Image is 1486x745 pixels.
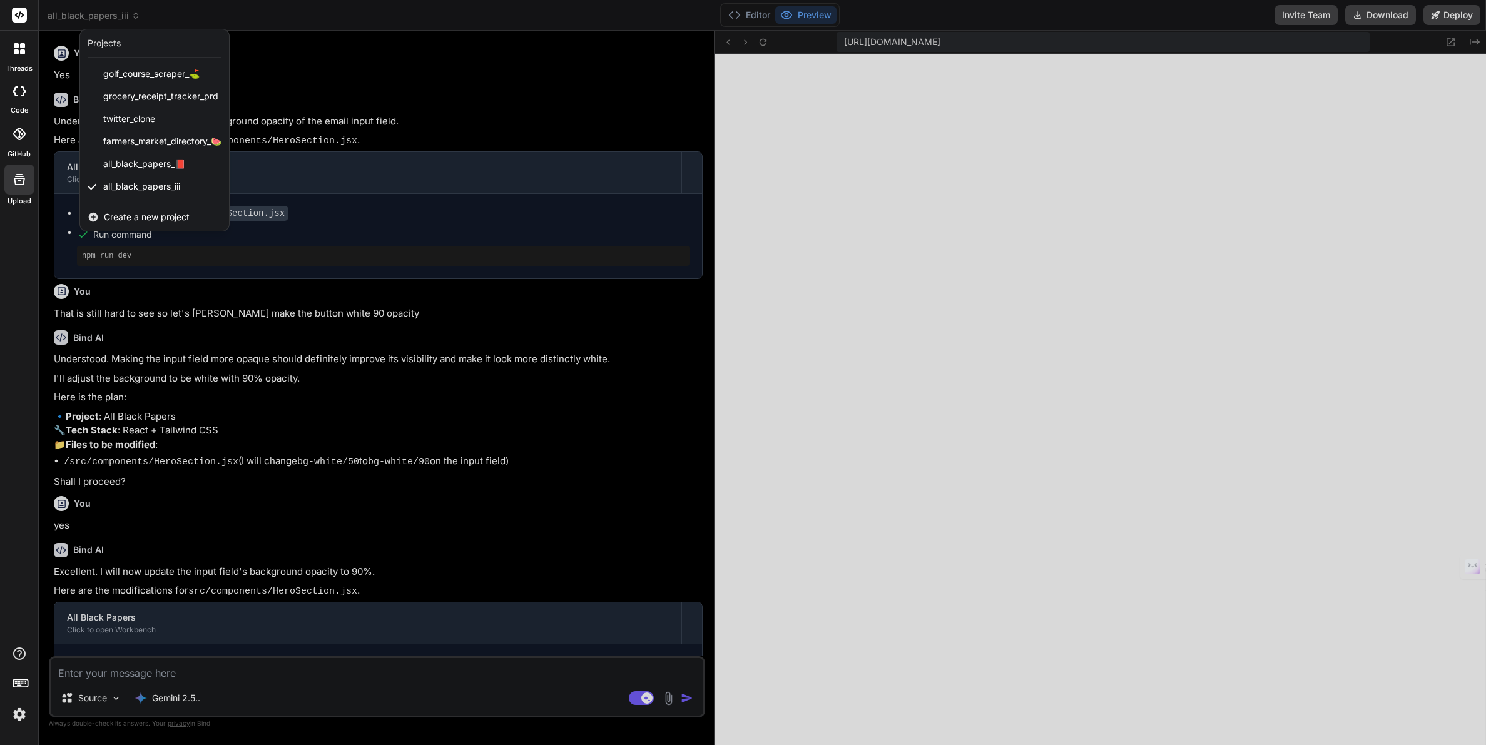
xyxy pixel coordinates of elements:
[8,149,31,160] label: GitHub
[104,211,190,223] span: Create a new project
[6,63,33,74] label: threads
[103,158,185,170] span: all_black_papers_📕
[9,704,30,725] img: settings
[103,68,200,80] span: golf_course_scraper_⛳️
[88,37,121,49] div: Projects
[103,135,221,148] span: farmers_market_directory_🍉
[11,105,28,116] label: code
[8,196,31,206] label: Upload
[103,180,180,193] span: all_black_papers_iii
[103,113,155,125] span: twitter_clone
[103,90,218,103] span: grocery_receipt_tracker_prd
